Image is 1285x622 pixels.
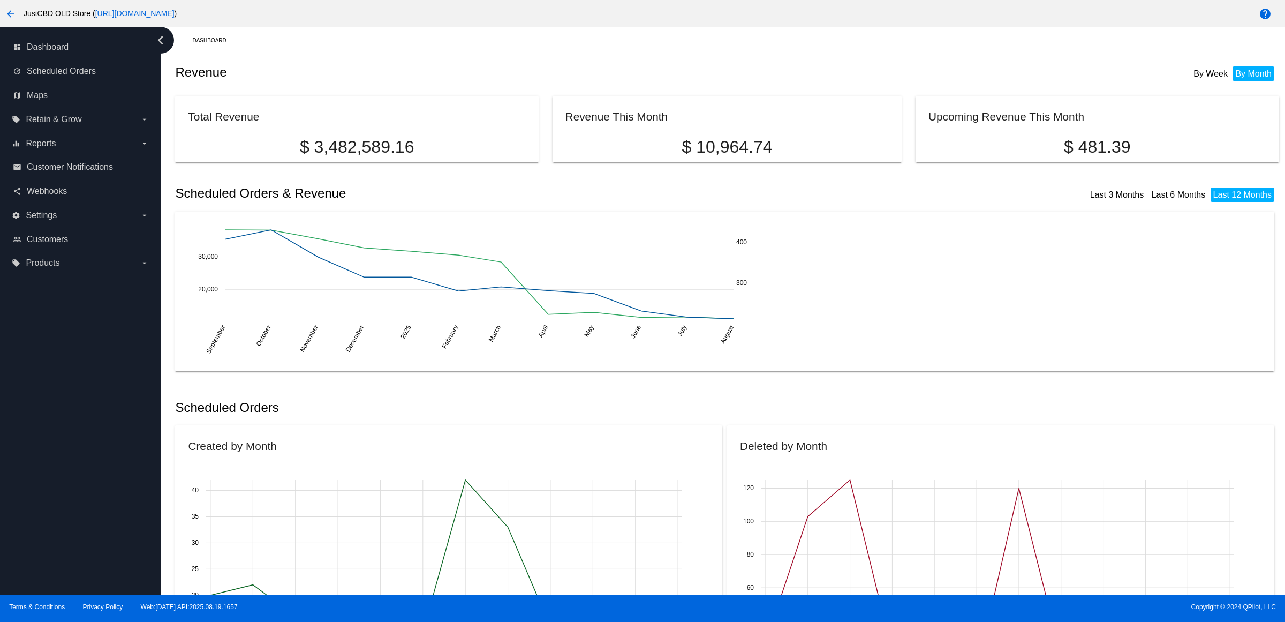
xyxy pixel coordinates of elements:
a: Dashboard [192,32,236,49]
span: Dashboard [27,42,69,52]
text: October [255,324,273,347]
text: May [583,324,595,338]
p: $ 481.39 [928,137,1266,157]
text: 100 [743,518,754,526]
text: 80 [747,551,754,559]
text: 40 [192,487,199,494]
a: Web:[DATE] API:2025.08.19.1657 [141,603,238,611]
a: Terms & Conditions [9,603,65,611]
p: $ 10,964.74 [565,137,889,157]
a: Last 3 Months [1090,190,1144,199]
a: Last 12 Months [1213,190,1272,199]
i: settings [12,211,20,220]
text: November [299,324,320,353]
a: update Scheduled Orders [13,63,149,80]
span: Scheduled Orders [27,66,96,76]
a: people_outline Customers [13,231,149,248]
i: share [13,187,21,196]
text: 2025 [399,324,413,340]
text: 120 [743,485,754,492]
li: By Week [1191,66,1230,81]
span: Retain & Grow [26,115,81,124]
span: Products [26,258,59,268]
text: August [719,324,736,345]
text: 60 [747,584,754,591]
span: Copyright © 2024 QPilot, LLC [652,603,1276,611]
a: share Webhooks [13,183,149,200]
text: February [441,324,460,350]
text: 30,000 [199,253,218,260]
text: 300 [736,279,747,286]
h2: Revenue [175,65,727,80]
text: 25 [192,566,199,573]
text: 20 [192,592,199,599]
h2: Scheduled Orders [175,400,727,415]
span: JustCBD OLD Store ( ) [24,9,177,18]
i: arrow_drop_down [140,139,149,148]
h2: Revenue This Month [565,110,668,123]
text: 35 [192,513,199,521]
i: arrow_drop_down [140,259,149,267]
text: September [205,324,227,355]
i: equalizer [12,139,20,148]
h2: Upcoming Revenue This Month [928,110,1084,123]
h2: Total Revenue [188,110,259,123]
text: December [344,324,366,353]
a: [URL][DOMAIN_NAME] [95,9,175,18]
p: $ 3,482,589.16 [188,137,525,157]
text: April [537,324,550,339]
a: dashboard Dashboard [13,39,149,56]
span: Webhooks [27,186,67,196]
text: 20,000 [199,286,218,293]
i: local_offer [12,259,20,267]
h2: Deleted by Month [740,440,827,452]
a: map Maps [13,87,149,104]
span: Customers [27,235,68,244]
i: people_outline [13,235,21,244]
span: Reports [26,139,56,148]
i: map [13,91,21,100]
a: Privacy Policy [83,603,123,611]
i: arrow_drop_down [140,211,149,220]
mat-icon: arrow_back [4,8,17,20]
text: 400 [736,238,747,245]
span: Customer Notifications [27,162,113,172]
span: Settings [26,211,57,220]
text: June [629,324,642,340]
i: email [13,163,21,171]
h2: Created by Month [188,440,276,452]
text: 30 [192,539,199,547]
li: By Month [1233,66,1274,81]
text: March [487,324,503,343]
a: Last 6 Months [1152,190,1206,199]
i: dashboard [13,43,21,51]
span: Maps [27,91,48,100]
i: chevron_left [152,32,169,49]
text: July [676,324,689,337]
a: email Customer Notifications [13,159,149,176]
mat-icon: help [1259,8,1272,20]
i: update [13,67,21,76]
i: local_offer [12,115,20,124]
h2: Scheduled Orders & Revenue [175,186,727,201]
i: arrow_drop_down [140,115,149,124]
